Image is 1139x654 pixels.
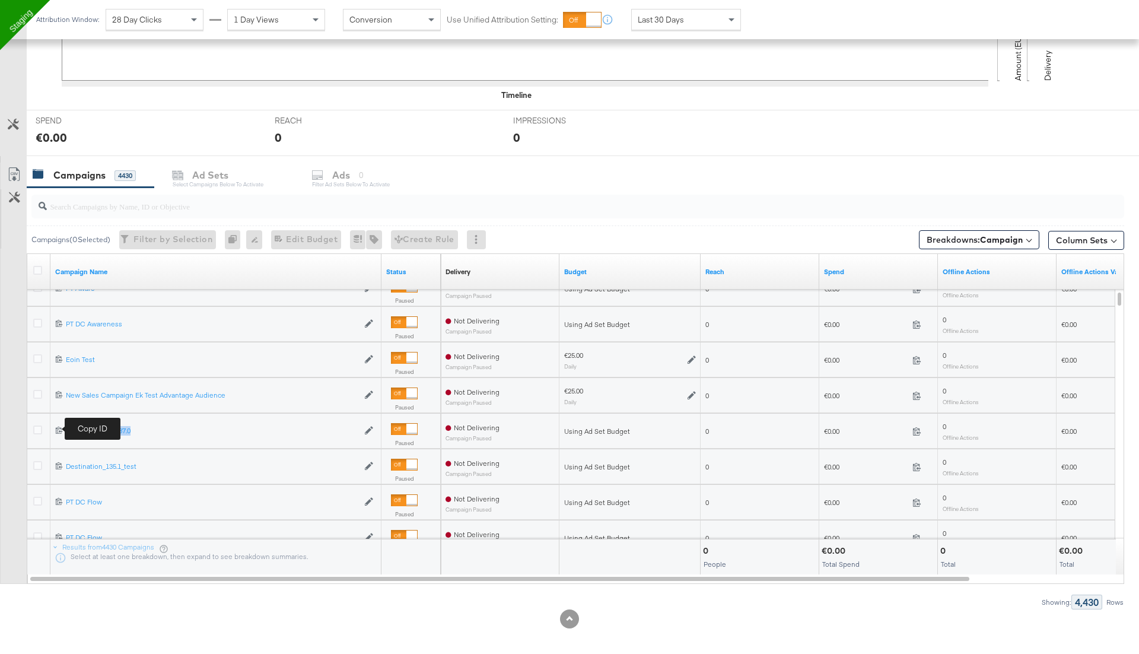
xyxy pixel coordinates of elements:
div: Using Ad Set Budget [564,427,696,436]
span: IMPRESSIONS [513,115,602,126]
sub: Campaign Paused [446,471,499,477]
span: Conversion [349,14,392,25]
label: Paused [391,368,418,376]
a: PT DC Awareness [66,319,358,329]
a: Destination_135.1_test [66,462,358,472]
span: SPEND [36,115,125,126]
span: €0.00 [824,498,908,507]
div: Using Ad Set Budget [564,534,696,543]
span: Not Delivering [454,530,499,539]
div: New Sales Campaign Ek Test Advantage Audience [66,391,358,400]
sub: Campaign Paused [446,399,499,406]
span: 0 [705,534,709,542]
a: New Sales Campaign Ek Test Advantage Audience [66,391,358,401]
span: 0 [943,386,946,395]
span: Not Delivering [454,352,499,361]
div: Campaigns ( 0 Selected) [31,234,110,245]
span: €0.00 [1061,462,1077,471]
div: €25.00 [564,386,583,396]
div: Delivery [446,267,470,277]
div: 0 [703,545,712,557]
span: REACH [275,115,364,126]
span: 0 [943,529,946,538]
span: 0 [943,315,946,324]
span: Not Delivering [454,316,499,325]
sub: Offline Actions [943,363,979,370]
span: Total Spend [822,560,860,569]
a: PT DC Flow [66,497,358,507]
div: Showing: [1041,598,1071,607]
sub: Daily [564,398,577,405]
span: €0.00 [824,355,908,364]
span: €0.00 [1061,427,1077,436]
label: Use Unified Attribution Setting: [447,14,558,26]
div: Attribution Window: [36,15,100,24]
span: 28 Day Clicks [112,14,162,25]
button: Breakdowns:Campaign [919,230,1039,249]
a: The total amount spent to date. [824,267,933,277]
span: €0.00 [824,320,908,329]
span: €0.00 [1061,320,1077,329]
div: Rows [1106,598,1124,607]
sub: Offline Actions [943,398,979,405]
sub: Offline Actions [943,327,979,334]
div: €0.00 [1059,545,1086,557]
div: €0.00 [822,545,849,557]
span: Last 30 Days [638,14,684,25]
span: 0 [943,493,946,502]
div: 0 [275,129,282,146]
span: €0.00 [824,462,908,471]
sub: Offline Actions [943,505,979,512]
div: Campaigns [53,169,106,182]
span: 0 [943,458,946,466]
sub: Campaign Paused [446,506,499,513]
label: Paused [391,439,418,447]
a: PT DC Flow [66,533,358,543]
span: Total [941,560,956,569]
span: Breakdowns: [927,234,1023,246]
div: €25.00 [564,351,583,360]
div: Using Ad Set Budget [564,320,696,329]
sub: Campaign Paused [446,364,499,370]
span: Not Delivering [454,459,499,468]
span: 0 [705,427,709,436]
div: 0 [225,230,246,249]
sub: Offline Actions [943,434,979,441]
sub: Offline Actions [943,469,979,477]
button: Column Sets [1048,231,1124,250]
label: Paused [391,332,418,340]
div: 4430 [114,170,136,181]
a: The number of people your ad was served to. [705,267,815,277]
sub: Campaign Paused [446,293,499,299]
div: Eoin Test [66,355,358,364]
label: Paused [391,510,418,518]
a: Eoin Test [66,355,358,365]
span: Total [1060,560,1074,569]
b: Campaign [980,234,1023,245]
div: 0 [513,129,520,146]
span: 1 Day Views [234,14,279,25]
input: Search Campaigns by Name, ID or Objective [47,190,1024,213]
a: Your campaign name. [55,267,377,277]
span: €0.00 [824,534,908,542]
a: Test_shopping_137.0 [66,426,358,436]
div: Using Ad Set Budget [564,462,696,472]
a: Shows the current state of your Ad Campaign. [386,267,436,277]
span: €0.00 [1061,355,1077,364]
div: Destination_135.1_test [66,462,358,471]
span: €0.00 [1061,534,1077,542]
div: PT DC Flow [66,533,358,542]
span: €0.00 [1061,498,1077,507]
span: €0.00 [824,427,908,436]
label: Paused [391,475,418,482]
div: 0 [940,545,949,557]
sub: Campaign Paused [446,435,499,442]
span: 0 [705,498,709,507]
span: 0 [705,320,709,329]
span: €0.00 [824,391,908,400]
span: Not Delivering [454,388,499,396]
span: 0 [705,391,709,400]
